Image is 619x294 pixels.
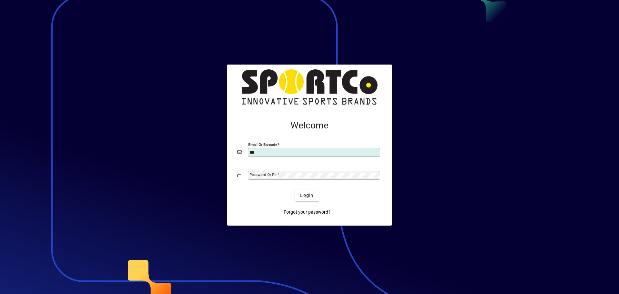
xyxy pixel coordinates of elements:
[284,209,330,216] span: Forgot your password?
[281,206,333,218] a: Forgot your password?
[300,192,313,199] span: Login
[295,189,319,201] button: Login
[250,172,277,177] mat-label: Password or Pin
[248,142,277,147] mat-label: Email or Barcode
[237,120,382,131] h2: Welcome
